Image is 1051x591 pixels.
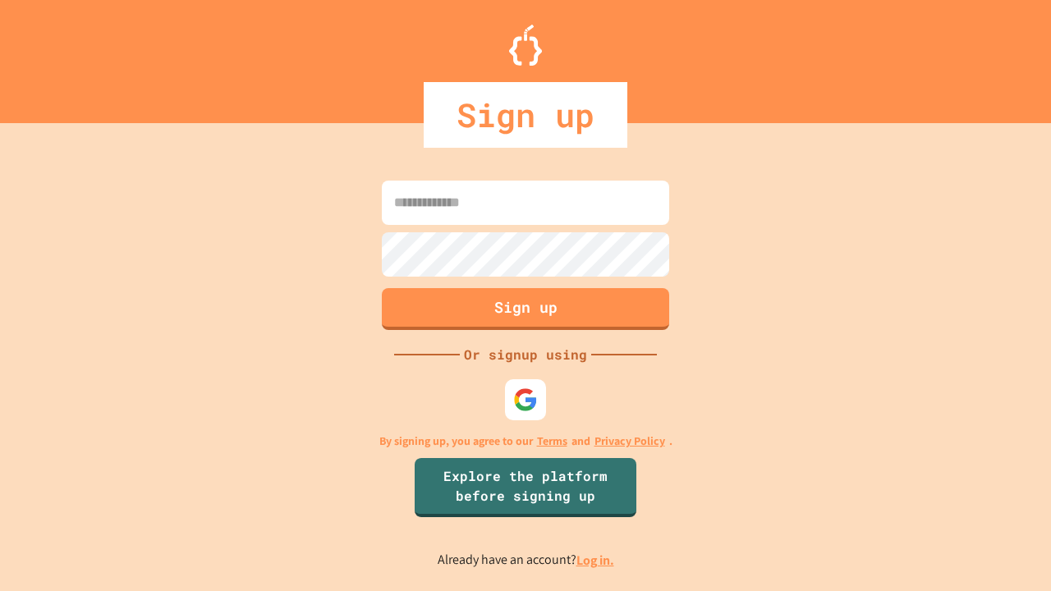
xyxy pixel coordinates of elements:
[379,433,672,450] p: By signing up, you agree to our and .
[438,550,614,570] p: Already have an account?
[576,552,614,569] a: Log in.
[415,458,636,517] a: Explore the platform before signing up
[513,387,538,412] img: google-icon.svg
[594,433,665,450] a: Privacy Policy
[509,25,542,66] img: Logo.svg
[537,433,567,450] a: Terms
[460,345,591,364] div: Or signup using
[382,288,669,330] button: Sign up
[424,82,627,148] div: Sign up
